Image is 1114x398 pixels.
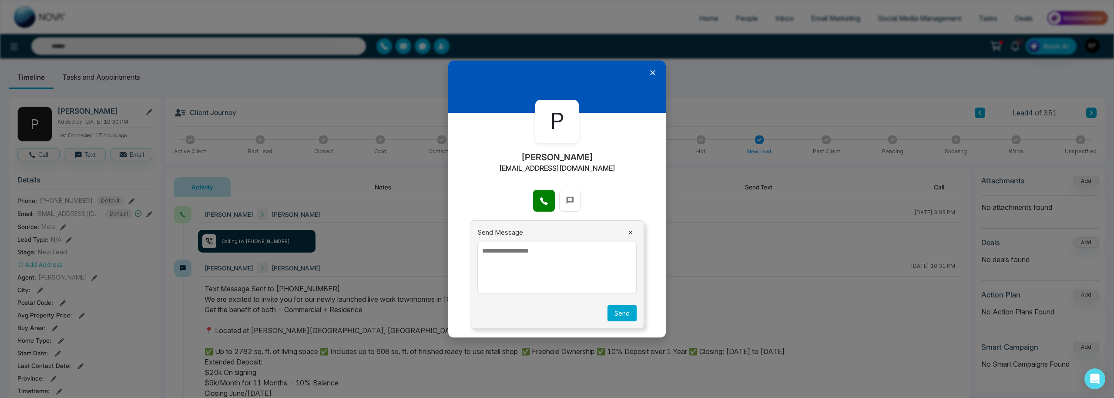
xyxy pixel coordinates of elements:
[477,228,523,238] span: Send Message
[521,152,593,162] h2: [PERSON_NAME]
[550,105,564,138] span: P
[607,305,637,321] button: Send
[499,164,615,172] h2: [EMAIL_ADDRESS][DOMAIN_NAME]
[1084,368,1105,389] div: Open Intercom Messenger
